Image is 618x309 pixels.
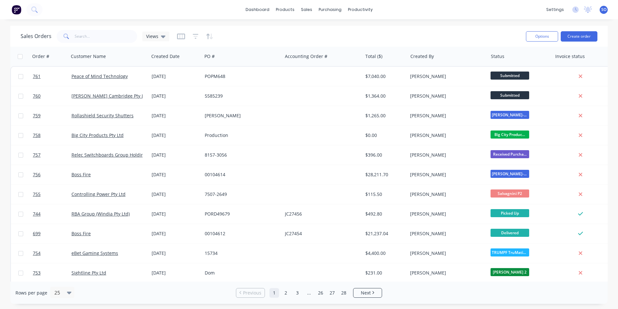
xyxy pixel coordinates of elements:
[269,288,279,298] a: Page 1 is your current page
[205,230,276,237] div: 00104612
[491,268,529,276] span: [PERSON_NAME] 2
[365,171,403,178] div: $28,211.70
[365,73,403,80] div: $7,040.00
[410,191,482,198] div: [PERSON_NAME]
[273,5,298,14] div: products
[33,191,41,198] span: 755
[365,191,403,198] div: $115.50
[152,230,200,237] div: [DATE]
[152,93,200,99] div: [DATE]
[71,171,91,178] a: Boss Fire
[152,152,200,158] div: [DATE]
[243,290,261,296] span: Previous
[601,7,606,13] span: SO
[152,250,200,256] div: [DATE]
[33,211,41,217] span: 744
[365,230,403,237] div: $21,237.04
[345,5,376,14] div: productivity
[71,191,126,197] a: Controlling Power Pty Ltd
[236,290,265,296] a: Previous page
[15,290,47,296] span: Rows per page
[33,93,41,99] span: 760
[491,130,529,139] span: Big City Produc...
[491,53,504,60] div: Status
[33,112,41,119] span: 759
[33,73,41,80] span: 761
[491,248,529,256] span: TRUMPF TruMatic...
[21,33,51,39] h1: Sales Orders
[71,152,149,158] a: Relec Switchboards Group Holdings
[491,91,529,99] span: Submitted
[242,5,273,14] a: dashboard
[152,270,200,276] div: [DATE]
[152,211,200,217] div: [DATE]
[233,288,385,298] ul: Pagination
[561,31,597,42] button: Create order
[491,189,529,198] span: Salvagnini P2
[151,53,180,60] div: Created Date
[152,132,200,139] div: [DATE]
[152,73,200,80] div: [DATE]
[32,53,49,60] div: Order #
[33,185,71,204] a: 755
[365,270,403,276] div: $231.00
[410,211,482,217] div: [PERSON_NAME]
[33,230,41,237] span: 699
[365,211,403,217] div: $492.80
[71,250,118,256] a: eBet Gaming Systems
[71,270,106,276] a: Sightline Pty Ltd
[33,250,41,256] span: 754
[71,93,148,99] a: [PERSON_NAME] Cambridge Pty Ltd
[71,132,124,138] a: Big City Products Pty Ltd
[152,191,200,198] div: [DATE]
[316,288,325,298] a: Page 26
[339,288,349,298] a: Page 28
[71,112,134,119] a: Rollashield Security Shutters
[205,112,276,119] div: [PERSON_NAME]
[205,211,276,217] div: PORD49679
[365,152,403,158] div: $396.00
[555,53,585,60] div: Invoice status
[33,270,41,276] span: 753
[71,53,106,60] div: Customer Name
[12,5,21,14] img: Factory
[491,170,529,178] span: [PERSON_NAME]-Power C5
[491,111,529,119] span: [PERSON_NAME]-Power C5
[491,150,529,158] span: Received Purcha...
[365,53,382,60] div: Total ($)
[71,230,91,237] a: Boss Fire
[285,53,327,60] div: Accounting Order #
[33,263,71,283] a: 753
[33,224,71,243] a: 699
[205,250,276,256] div: 15734
[281,288,291,298] a: Page 2
[410,230,482,237] div: [PERSON_NAME]
[365,112,403,119] div: $1,265.00
[71,211,130,217] a: RBA Group (Windia Pty Ltd)
[33,152,41,158] span: 757
[205,171,276,178] div: 00104614
[410,270,482,276] div: [PERSON_NAME]
[205,191,276,198] div: 7507-2649
[33,171,41,178] span: 756
[33,126,71,145] a: 758
[205,93,276,99] div: 5585239
[285,211,356,217] div: JC27456
[353,290,382,296] a: Next page
[526,31,558,42] button: Options
[315,5,345,14] div: purchasing
[491,229,529,237] span: Delivered
[152,171,200,178] div: [DATE]
[410,250,482,256] div: [PERSON_NAME]
[33,67,71,86] a: 761
[410,132,482,139] div: [PERSON_NAME]
[327,288,337,298] a: Page 27
[33,145,71,165] a: 757
[410,53,434,60] div: Created By
[491,72,529,80] span: Submitted
[205,132,276,139] div: Production
[33,106,71,125] a: 759
[205,73,276,80] div: POPM648
[410,152,482,158] div: [PERSON_NAME]
[285,230,356,237] div: JC27454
